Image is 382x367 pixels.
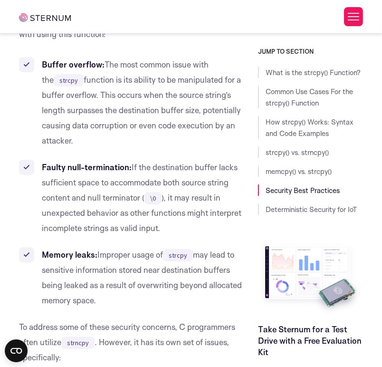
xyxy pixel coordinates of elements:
[54,74,84,87] code: strcpy
[266,186,340,195] a: Security Best Practices
[19,319,243,365] p: To address some of these security concerns, C programmers often utilize . However, it has its own...
[19,160,243,236] li: If the destination buffer lacks sufficient space to accommodate both source string content and nu...
[266,167,332,176] a: memcpy() vs. strcpy()
[266,148,329,157] a: strcpy() vs. strncpy()
[19,247,243,308] li: Improper usage of may lead to sensitive information stored near destination buffers being leaked ...
[258,241,363,316] img: Take Sternum for a Test Drive with a Free Evaluation Kit
[61,337,95,349] code: strncpy
[42,162,132,172] strong: Faulty null-termination:
[266,68,361,77] a: What is the strcpy() Function?
[5,339,28,362] button: Open CMP widget
[42,59,105,69] strong: Buffer overflow:
[258,48,363,55] h3: JUMP TO SECTION
[144,192,162,204] code: \0
[344,7,363,26] button: Toggle Menu
[19,57,243,148] li: The most common issue with the function is its ability to be manipulated for a buffer overflow. T...
[266,205,357,214] a: Deterministic Security for IoT
[266,117,353,138] a: How strcpy() Works: Syntax and Code Examples
[258,324,362,357] a: Take Sternum for a Test Drive with a Free Evaluation Kit
[266,87,353,107] a: Common Use Cases For the strcpy() Function
[19,13,71,22] img: sternum iot
[42,250,97,260] strong: Memory leaks:
[163,249,193,261] code: strcpy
